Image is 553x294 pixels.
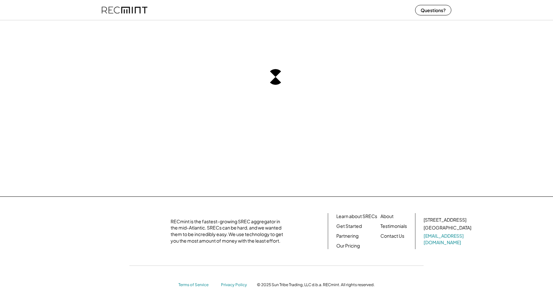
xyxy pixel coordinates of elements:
div: [STREET_ADDRESS] [424,217,466,223]
button: Questions? [415,5,451,15]
a: Contact Us [380,233,404,239]
a: Terms of Service [178,282,214,288]
div: [GEOGRAPHIC_DATA] [424,225,471,231]
a: Privacy Policy [221,282,250,288]
a: Get Started [336,223,362,230]
div: RECmint is the fastest-growing SREC aggregator in the mid-Atlantic. SRECs can be hard, and we wan... [171,218,287,244]
a: [EMAIL_ADDRESS][DOMAIN_NAME] [424,233,473,246]
img: recmint-logotype%403x%20%281%29.jpeg [102,1,147,19]
a: Testimonials [380,223,407,230]
a: About [380,213,394,220]
div: © 2025 Sun Tribe Trading, LLC d.b.a. RECmint. All rights reserved. [257,282,375,287]
a: Learn about SRECs [336,213,377,220]
a: Our Pricing [336,243,360,249]
img: yH5BAEAAAAALAAAAAABAAEAAAIBRAA7 [107,220,162,243]
a: Partnering [336,233,359,239]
